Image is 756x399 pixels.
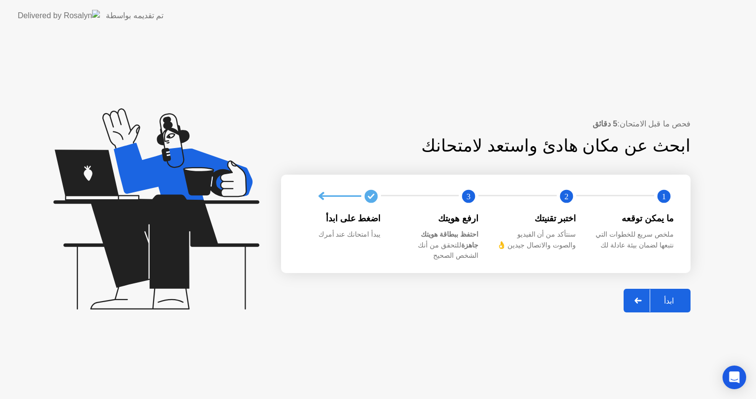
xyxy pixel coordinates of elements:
[592,212,674,225] div: ما يمكن توقعه
[662,191,666,201] text: 1
[18,10,100,21] img: Delivered by Rosalyn
[593,120,617,128] b: 5 دقائق
[723,366,746,389] div: Open Intercom Messenger
[592,229,674,250] div: ملخص سريع للخطوات التي نتبعها لضمان بيئة عادلة لك
[397,229,479,261] div: للتحقق من أنك الشخص الصحيح
[624,289,691,312] button: ابدأ
[494,212,576,225] div: اختبر تقنيتك
[467,191,471,201] text: 3
[564,191,568,201] text: 2
[299,229,381,240] div: يبدأ امتحانك عند أمرك
[421,230,478,249] b: احتفظ ببطاقة هويتك جاهزة
[106,10,163,22] div: تم تقديمه بواسطة
[397,212,479,225] div: ارفع هويتك
[344,133,691,159] div: ابحث عن مكان هادئ واستعد لامتحانك
[650,296,688,306] div: ابدأ
[281,118,691,130] div: فحص ما قبل الامتحان:
[299,212,381,225] div: اضغط على ابدأ
[494,229,576,250] div: سنتأكد من أن الفيديو والصوت والاتصال جيدين 👌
